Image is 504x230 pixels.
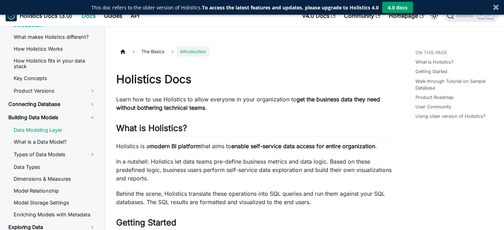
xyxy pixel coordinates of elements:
a: Dimensions & Measures [8,174,101,184]
a: Homepage [385,10,428,21]
a: How Holistics Works [8,44,101,54]
a: Data Modeling Layer [8,125,101,135]
a: Key Concepts [8,73,101,84]
a: v4.0 Docs [298,10,340,21]
kbd: K [486,12,493,19]
a: Data Types [8,162,101,172]
strong: To access the latest features and updates, please upgrade to Holistics 4.0 [202,4,379,11]
a: Model Relationship [8,186,101,196]
div: This doc refers to the older version of Holistics.To access the latest features and updates, plea... [91,4,379,11]
a: Enriching Models with Metadata [8,209,101,220]
a: API [126,10,143,21]
a: How Holistics fits in your data stack [8,56,101,72]
h1: Holistics Docs [116,72,393,86]
span: Search [454,13,478,19]
a: Building Data Models [3,112,101,123]
p: This doc refers to the older version of Holistics. [91,4,379,11]
a: Docs [78,10,100,21]
p: In a nutshell: Holistics let data teams pre-define business metrics and data logic. Based on thes... [116,157,393,182]
a: Product Roadmap [415,94,454,101]
b: Holistics Docs (3.0) [20,12,72,20]
a: HolisticsHolistics Docs (3.0) [6,10,72,21]
button: Search [444,9,498,22]
a: Product Versions [8,85,101,97]
button: Switch between dark and light mode (currently light mode) [429,10,440,21]
span: Introduction [177,46,210,57]
a: Connecting Database [3,98,101,110]
button: 4.0 docs [382,2,413,13]
h2: What is Holistics? [116,123,393,136]
kbd: ⌘ [478,12,485,19]
a: Getting Started [415,68,447,75]
a: User Community [415,103,451,110]
a: What is a Data Model? [8,137,101,147]
a: Home page [116,46,129,57]
a: Model Storage Settings [8,197,101,208]
p: Behind the scene, Holistics translate these operations into SQL queries and run them against your... [116,189,393,206]
a: Walk-through Tutorial on Sample Database [415,78,496,91]
a: What makes Holistics different? [8,32,101,42]
a: Guides [100,10,126,21]
strong: enable self-service data access for entire organization [231,143,375,150]
nav: Breadcrumbs [116,46,393,57]
strong: modern BI platform [149,143,201,150]
a: Types of Data Models [8,149,101,160]
p: Holistics is a that aims to . [116,142,393,150]
a: Using older version of Holistics? [415,113,485,120]
a: What is Holistics? [415,59,454,65]
a: Community [340,10,385,21]
span: The Basics [138,46,168,57]
img: Holistics [6,10,17,21]
p: Learn how to use Holistics to allow everyone in your organization to . [116,95,393,112]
